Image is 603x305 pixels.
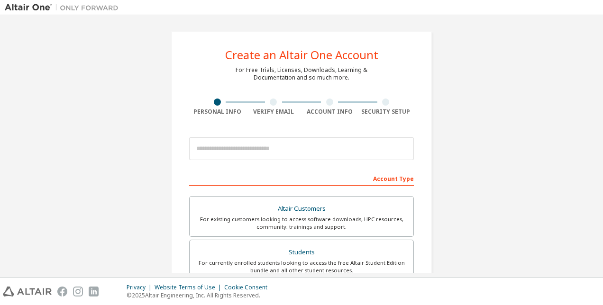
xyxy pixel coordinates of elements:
[246,108,302,116] div: Verify Email
[358,108,414,116] div: Security Setup
[57,287,67,296] img: facebook.svg
[189,170,414,186] div: Account Type
[195,202,408,215] div: Altair Customers
[195,246,408,259] div: Students
[189,108,246,116] div: Personal Info
[5,3,123,12] img: Altair One
[195,215,408,231] div: For existing customers looking to access software downloads, HPC resources, community, trainings ...
[224,284,273,291] div: Cookie Consent
[3,287,52,296] img: altair_logo.svg
[225,49,378,61] div: Create an Altair One Account
[301,108,358,116] div: Account Info
[127,284,155,291] div: Privacy
[127,291,273,299] p: © 2025 Altair Engineering, Inc. All Rights Reserved.
[73,287,83,296] img: instagram.svg
[195,259,408,274] div: For currently enrolled students looking to access the free Altair Student Edition bundle and all ...
[236,66,367,81] div: For Free Trials, Licenses, Downloads, Learning & Documentation and so much more.
[89,287,99,296] img: linkedin.svg
[155,284,224,291] div: Website Terms of Use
